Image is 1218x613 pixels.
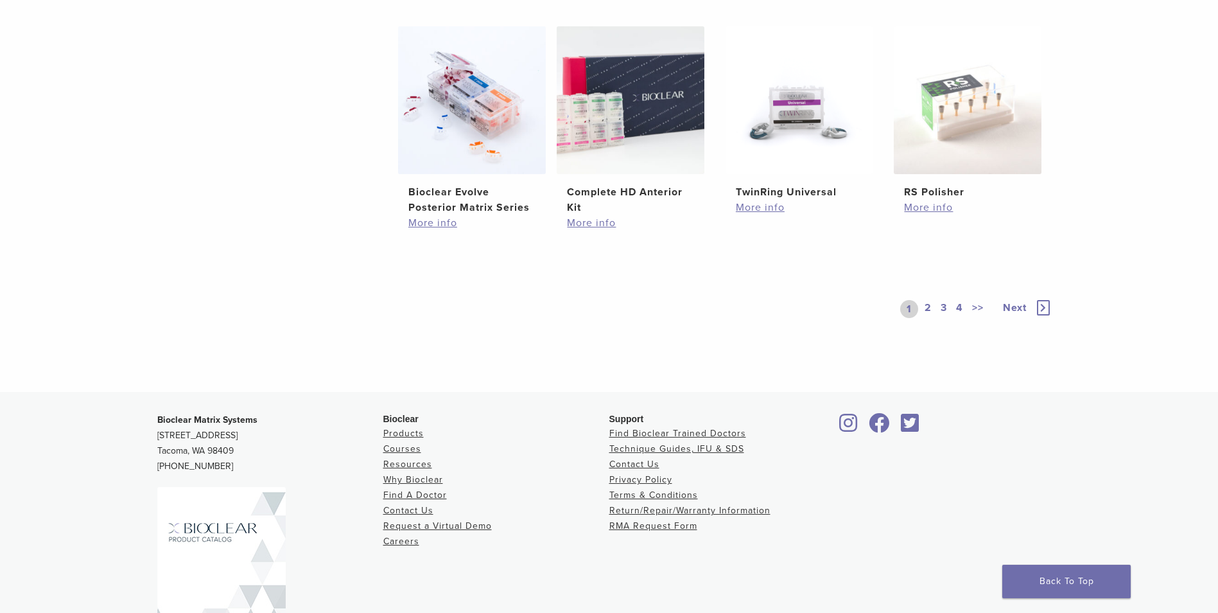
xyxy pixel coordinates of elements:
span: Bioclear [383,414,419,424]
h2: RS Polisher [904,184,1031,200]
img: RS Polisher [894,26,1041,174]
span: Support [609,414,644,424]
a: TwinRing UniversalTwinRing Universal [725,26,874,200]
a: Complete HD Anterior KitComplete HD Anterior Kit [556,26,706,215]
a: Contact Us [383,505,433,516]
img: Bioclear Evolve Posterior Matrix Series [398,26,546,174]
a: Why Bioclear [383,474,443,485]
a: Terms & Conditions [609,490,698,501]
a: Resources [383,459,432,470]
a: Request a Virtual Demo [383,520,492,531]
a: 2 [922,300,934,318]
a: Technique Guides, IFU & SDS [609,443,744,454]
p: [STREET_ADDRESS] Tacoma, WA 98409 [PHONE_NUMBER] [157,413,383,474]
a: More info [904,200,1031,215]
a: Privacy Policy [609,474,672,485]
a: More info [736,200,863,215]
a: Bioclear [835,421,862,434]
a: Find Bioclear Trained Doctors [609,428,746,439]
span: Next [1003,301,1027,314]
a: Return/Repair/Warranty Information [609,505,770,516]
a: Back To Top [1002,565,1131,598]
img: Complete HD Anterior Kit [557,26,704,174]
a: Courses [383,443,421,454]
img: TwinRing Universal [726,26,873,174]
a: Careers [383,536,419,547]
a: Bioclear Evolve Posterior Matrix SeriesBioclear Evolve Posterior Matrix Series [397,26,547,215]
a: Find A Doctor [383,490,447,501]
a: RS PolisherRS Polisher [893,26,1043,200]
a: >> [970,300,986,318]
strong: Bioclear Matrix Systems [157,414,257,425]
a: Products [383,428,424,439]
h2: Bioclear Evolve Posterior Matrix Series [408,184,535,215]
a: Contact Us [609,459,659,470]
a: Bioclear [897,421,924,434]
h2: Complete HD Anterior Kit [567,184,694,215]
a: More info [408,215,535,231]
h2: TwinRing Universal [736,184,863,200]
a: 4 [953,300,966,318]
a: More info [567,215,694,231]
a: 3 [938,300,950,318]
a: 1 [900,300,918,318]
a: RMA Request Form [609,520,697,531]
a: Bioclear [865,421,894,434]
